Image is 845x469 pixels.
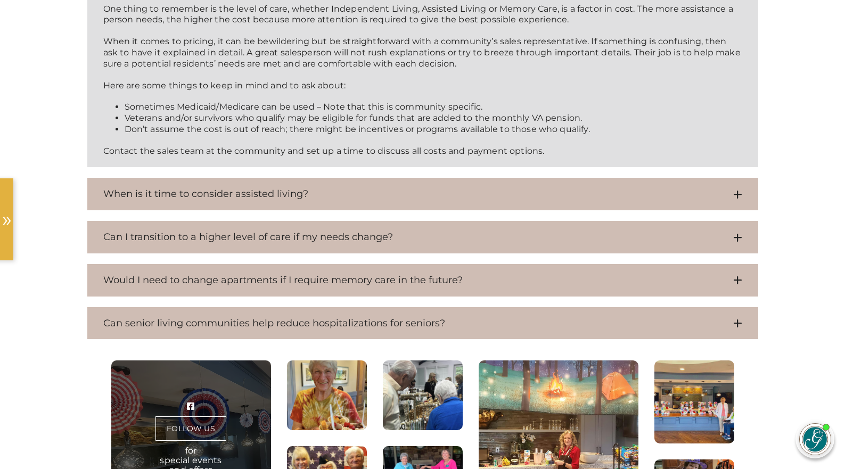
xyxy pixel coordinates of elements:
a: » [2,206,12,232]
p: Contact the sales team at the community and set up a time to discuss all costs and payment options. [103,146,742,157]
button: Can senior living communities help reduce hospitalizations for seniors? [87,307,758,340]
a: FOLLOW US [155,416,226,441]
li: Veterans and/or survivors who qualify may be eligible for funds that are added to the monthly VA ... [125,113,742,124]
li: Sometimes Medicaid/Medicare can be used – Note that this is community specific. [125,102,742,113]
p: When it comes to pricing, it can be bewildering but be straightforward with a community’s sales r... [103,36,742,80]
a: Visit our ' . $platform_name . ' page [187,402,194,412]
button: Would I need to change apartments if I require memory care in the future? [87,264,758,297]
button: When is it time to consider assisted living? [87,178,758,210]
li: Don’t assume the cost is out of reach; there might be incentives or programs available to those w... [125,124,742,135]
p: Here are some things to keep in mind and to ask about: [103,80,742,102]
button: Can I transition to a higher level of care if my needs change? [87,221,758,253]
p: One thing to remember is the level of care, whether Independent Living, Assisted Living or Memory... [103,4,742,37]
img: avatar [800,424,831,455]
